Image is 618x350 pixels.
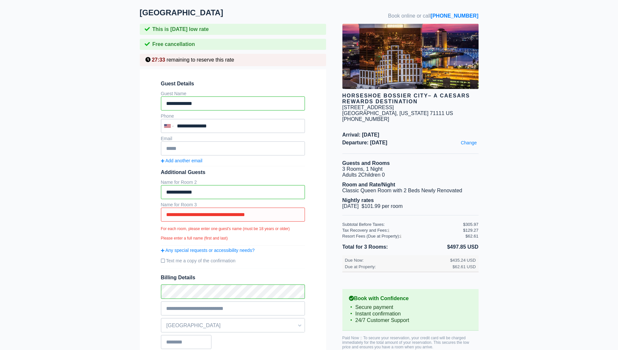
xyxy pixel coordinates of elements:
[140,24,326,35] div: This is [DATE] low rate
[342,160,390,166] b: Guests and Rooms
[430,110,445,116] span: 71111
[342,336,469,349] span: Paid Now :: To secure your reservation, your credit card will be charged immediately for the tota...
[342,166,479,172] li: 3 Rooms, 1 Night
[342,182,395,187] b: Room and Rate/Night
[161,81,305,87] span: Guest Details
[342,93,479,105] div: Horseshoe Bossier City– a Caesars Rewards Destination
[161,136,172,141] label: Email
[166,57,234,63] span: remaining to reserve this rate
[342,116,479,122] div: [PHONE_NUMBER]
[162,120,175,132] div: United States: +1
[342,243,410,251] li: Total for 3 Rooms:
[161,248,305,253] a: Any special requests or accessibility needs?
[342,188,479,194] li: Classic Queen Room with 2 Beds Newly Renovated
[345,264,450,269] div: Due at Property:
[459,139,478,147] a: Change
[342,228,463,233] div: Tax Recovery and Fees:
[349,311,472,317] li: Instant confirmation
[466,234,479,239] div: $62.61
[140,39,326,50] div: Free cancellation
[342,172,479,178] li: Adults 2
[161,169,305,175] div: Additional Guests
[446,110,453,116] span: US
[342,197,374,203] b: Nightly rates
[463,228,479,233] div: $129.27
[152,57,165,63] span: 27:33
[161,91,187,96] label: Guest Name
[161,320,305,331] span: [GEOGRAPHIC_DATA]
[453,264,476,269] div: $62.61 USD
[349,304,472,311] li: Secure payment
[342,24,479,89] img: hotel image
[349,317,472,324] li: 24/7 Customer Support
[161,226,305,231] small: For each room, please enter one guest's name (must be 18 years or older)
[349,296,472,301] b: Book with Confidence
[342,132,479,138] span: Arrival: [DATE]
[161,202,197,207] label: Name for Room 3
[140,8,342,17] h1: [GEOGRAPHIC_DATA]
[410,243,479,251] li: $497.85 USD
[161,236,305,241] small: Please enter a full name (first and last)
[342,140,479,146] span: Departure: [DATE]
[361,172,385,178] span: Children 0
[342,234,466,239] div: Resort Fees (Due at Property):
[431,13,479,19] a: [PHONE_NUMBER]
[161,180,197,185] label: Name for Room 2
[388,13,478,19] span: Book online or call
[161,275,305,281] span: Billing Details
[450,258,476,263] div: $435.24 USD
[342,110,398,116] span: [GEOGRAPHIC_DATA],
[161,255,305,266] label: Text me a copy of the confirmation
[161,158,305,163] a: Add another email
[463,222,479,227] div: $305.97
[342,203,403,209] span: [DATE] $101.99 per room
[342,105,394,110] div: [STREET_ADDRESS]
[342,222,463,227] div: Subtotal Before Taxes:
[345,258,450,263] div: Due Now:
[161,113,174,119] label: Phone
[399,110,428,116] span: [US_STATE]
